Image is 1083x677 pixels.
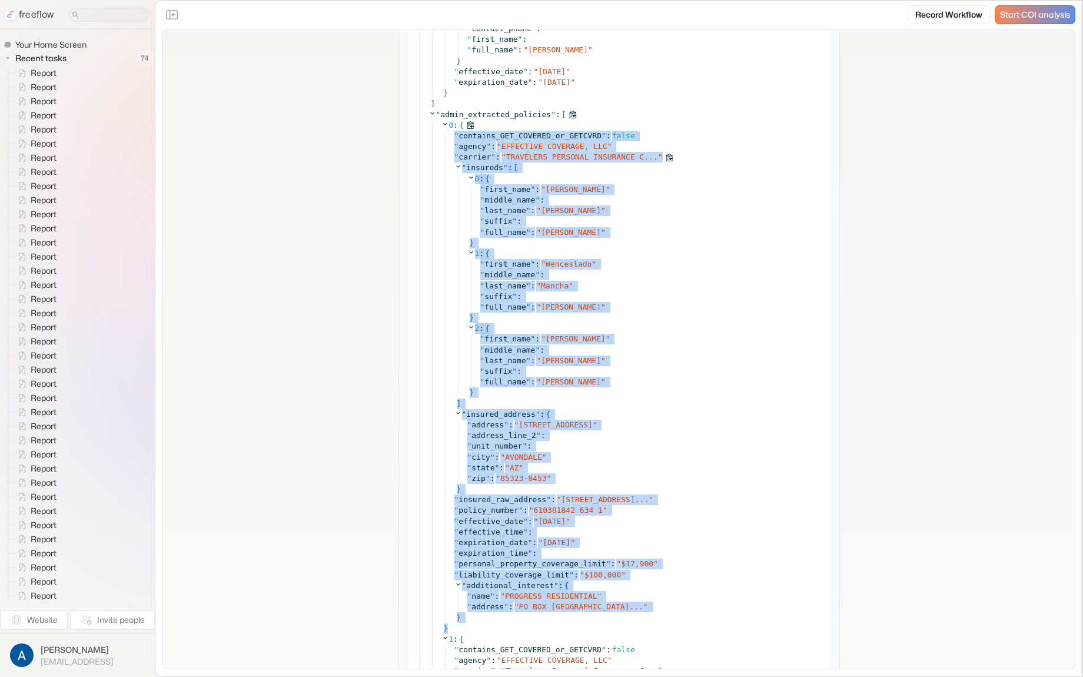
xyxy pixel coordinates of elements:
[535,195,540,204] span: "
[70,610,155,629] button: Invite people
[517,217,521,225] span: :
[41,656,114,667] span: [EMAIL_ADDRESS]
[531,334,536,343] span: "
[562,109,566,120] span: [
[540,195,544,204] span: :
[484,334,530,343] span: first_name
[536,228,541,237] span: "
[470,313,474,322] span: }
[480,334,485,343] span: "
[8,589,61,603] a: Report
[28,477,60,489] span: Report
[459,152,491,161] span: carrier
[601,303,606,311] span: "
[467,431,472,440] span: "
[518,45,523,54] span: :
[28,166,60,178] span: Report
[8,122,61,137] a: Report
[533,78,537,87] span: :
[486,142,491,151] span: "
[10,643,34,667] img: profile
[602,131,606,140] span: "
[514,420,519,429] span: "
[459,78,527,87] span: expiration_date
[505,453,542,462] span: AVONDALE
[457,57,461,65] span: }
[28,251,60,263] span: Report
[593,420,597,429] span: "
[135,51,155,66] span: 74
[28,378,60,390] span: Report
[531,228,536,237] span: :
[570,78,575,87] span: "
[8,235,61,250] a: Report
[467,45,472,54] span: "
[471,474,485,483] span: zip
[28,208,60,220] span: Report
[658,152,663,161] span: "
[28,547,60,559] span: Report
[546,495,551,504] span: "
[606,131,611,140] span: :
[471,35,517,44] span: first_name
[536,377,541,386] span: "
[8,66,61,80] a: Report
[8,349,61,363] a: Report
[506,152,658,161] span: TRAVELERS PERSONAL INSURANCE C...
[8,221,61,235] a: Report
[449,121,454,130] span: 0
[8,306,61,320] a: Report
[8,575,61,589] a: Report
[467,463,472,472] span: "
[13,39,90,51] span: Your Home Screen
[480,270,485,279] span: "
[543,78,570,87] span: [DATE]
[546,334,606,343] span: [PERSON_NAME]
[505,463,510,472] span: "
[569,281,573,290] span: "
[535,346,540,354] span: "
[8,419,61,433] a: Report
[536,303,541,311] span: "
[462,163,467,172] span: "
[531,377,536,386] span: :
[494,453,499,462] span: :
[8,278,61,292] a: Report
[508,162,513,173] span: :
[8,462,61,476] a: Report
[538,78,543,87] span: "
[535,260,540,268] span: :
[8,250,61,264] a: Report
[8,476,61,490] a: Report
[28,449,60,460] span: Report
[566,67,570,76] span: "
[457,399,461,408] span: ]
[526,281,531,290] span: "
[514,162,519,173] span: [
[28,491,60,503] span: Report
[440,110,551,119] span: admin_extracted_policies
[526,228,531,237] span: "
[454,152,459,161] span: "
[517,292,521,301] span: :
[484,195,535,204] span: middle_name
[536,431,541,440] span: "
[480,217,485,225] span: "
[526,377,531,386] span: "
[8,80,61,94] a: Report
[8,94,61,108] a: Report
[607,142,612,151] span: "
[512,292,517,301] span: "
[480,228,485,237] span: "
[601,228,606,237] span: "
[471,463,494,472] span: state
[28,434,60,446] span: Report
[28,81,60,93] span: Report
[592,260,596,268] span: "
[486,474,490,483] span: "
[19,8,54,22] p: freeflow
[470,388,474,397] span: }
[454,142,459,151] span: "
[28,321,60,333] span: Report
[484,217,512,225] span: suffix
